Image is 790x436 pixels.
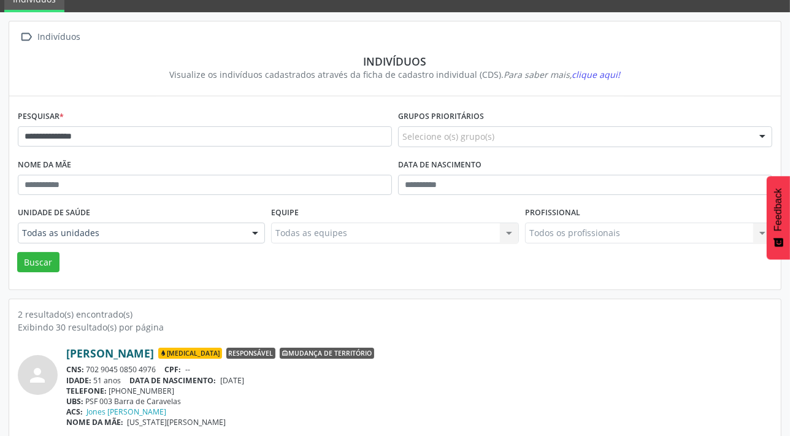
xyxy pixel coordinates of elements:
[27,364,49,386] i: person
[66,396,83,407] span: UBS:
[18,204,90,223] label: Unidade de saúde
[398,156,481,175] label: Data de nascimento
[66,364,772,375] div: 702 9045 0850 4976
[66,364,84,375] span: CNS:
[66,375,91,386] span: IDADE:
[767,176,790,259] button: Feedback - Mostrar pesquisa
[18,321,772,334] div: Exibindo 30 resultado(s) por página
[398,107,484,126] label: Grupos prioritários
[17,252,59,273] button: Buscar
[66,417,123,427] span: NOME DA MÃE:
[572,69,621,80] span: clique aqui!
[66,346,154,360] a: [PERSON_NAME]
[18,28,36,46] i: 
[128,417,226,427] span: [US_STATE][PERSON_NAME]
[26,68,764,81] div: Visualize os indivíduos cadastrados através da ficha de cadastro individual (CDS).
[226,348,275,359] span: Responsável
[165,364,182,375] span: CPF:
[271,204,299,223] label: Equipe
[504,69,621,80] i: Para saber mais,
[66,386,772,396] div: [PHONE_NUMBER]
[66,386,107,396] span: TELEFONE:
[18,107,64,126] label: Pesquisar
[18,28,83,46] a:  Indivíduos
[26,55,764,68] div: Indivíduos
[773,188,784,231] span: Feedback
[158,348,222,359] span: [MEDICAL_DATA]
[280,348,374,359] span: Mudança de território
[87,407,167,417] a: Jones [PERSON_NAME]
[130,375,217,386] span: DATA DE NASCIMENTO:
[36,28,83,46] div: Indivíduos
[402,130,494,143] span: Selecione o(s) grupo(s)
[66,375,772,386] div: 51 anos
[18,156,71,175] label: Nome da mãe
[22,227,240,239] span: Todas as unidades
[18,308,772,321] div: 2 resultado(s) encontrado(s)
[185,364,190,375] span: --
[525,204,580,223] label: Profissional
[220,375,244,386] span: [DATE]
[66,407,83,417] span: ACS:
[66,396,772,407] div: PSF 003 Barra de Caravelas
